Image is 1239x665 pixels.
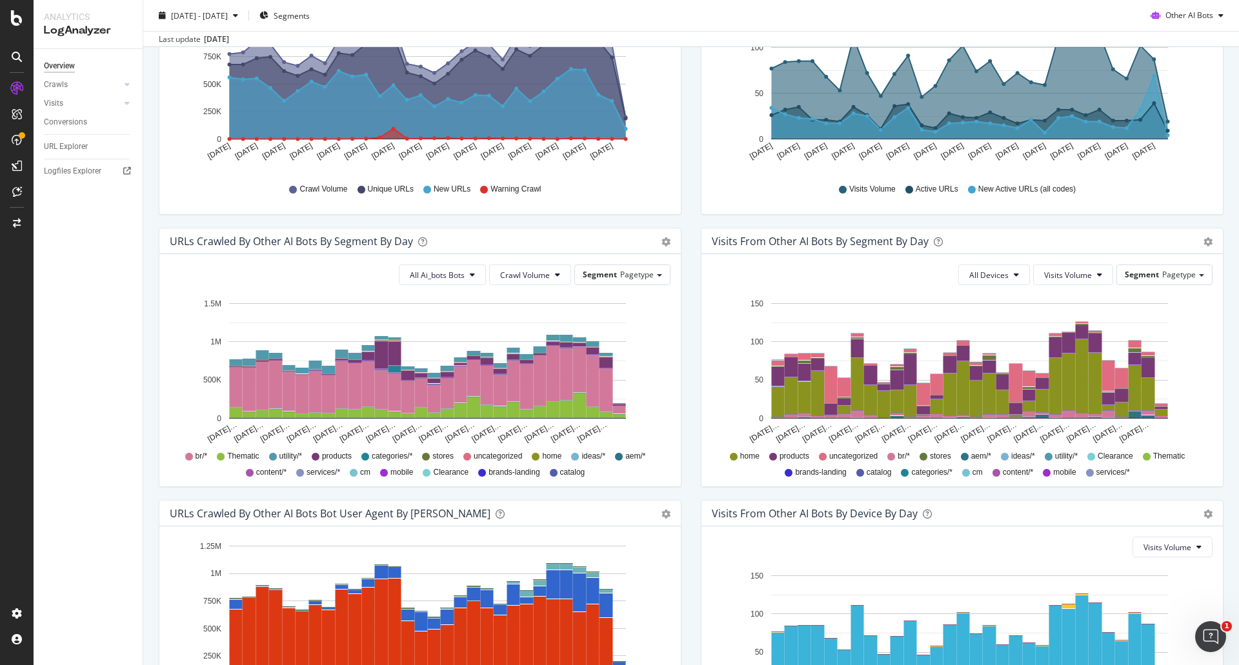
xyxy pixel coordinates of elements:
span: mobile [390,467,413,478]
text: [DATE] [288,141,314,161]
span: services/* [1096,467,1130,478]
text: 100 [750,43,763,52]
text: [DATE] [1131,141,1156,161]
text: 1.25M [200,542,221,551]
text: [DATE] [534,141,560,161]
div: [DATE] [204,34,229,45]
button: All Ai_bots Bots [399,264,486,285]
text: 250K [203,107,221,116]
span: services/* [307,467,340,478]
div: URLs Crawled by Other AI Bots By Segment By Day [170,235,413,248]
span: brands-landing [795,467,846,478]
text: 750K [203,52,221,61]
button: Visits Volume [1133,537,1213,557]
text: 0 [759,414,763,423]
span: Pagetype [620,269,654,280]
text: 0 [217,414,221,423]
span: categories/* [372,451,412,462]
text: [DATE] [830,141,856,161]
div: Conversions [44,115,87,129]
text: [DATE] [912,141,938,161]
text: [DATE] [1076,141,1102,161]
text: [DATE] [803,141,829,161]
div: gear [661,510,670,519]
span: cm [972,467,983,478]
text: 500K [203,624,221,633]
div: gear [661,237,670,246]
button: [DATE] - [DATE] [154,5,243,26]
span: brands-landing [489,467,539,478]
span: Segment [1125,269,1159,280]
span: home [740,451,760,462]
text: 1M [210,570,221,579]
a: Logfiles Explorer [44,164,134,178]
text: [DATE] [967,141,992,161]
span: home [542,451,561,462]
text: 50 [755,89,764,98]
span: [DATE] - [DATE] [171,10,228,21]
span: ideas/* [1011,451,1035,462]
a: Conversions [44,115,134,129]
text: [DATE] [479,141,505,161]
svg: A chart. [170,295,666,445]
span: cm [360,467,370,478]
text: 750K [203,597,221,606]
text: 0 [759,135,763,144]
span: Active URLs [916,184,958,195]
text: [DATE] [398,141,423,161]
button: Crawl Volume [489,264,571,285]
span: Crawl Volume [500,270,550,281]
text: [DATE] [1103,141,1129,161]
text: [DATE] [748,141,774,161]
span: Segments [274,10,310,21]
span: Crawl Volume [299,184,347,195]
div: Overview [44,59,75,73]
div: Analytics [44,10,132,23]
span: catalog [560,467,585,478]
span: Unique URLs [368,184,414,195]
span: Other AI Bots [1165,10,1213,21]
span: aem/* [625,451,645,462]
span: Thematic [1153,451,1185,462]
div: Visits [44,97,63,110]
div: gear [1204,237,1213,246]
text: [DATE] [561,141,587,161]
span: Clearance [433,467,468,478]
div: URLs Crawled by Other AI Bots bot User Agent By [PERSON_NAME] [170,507,490,520]
a: Crawls [44,78,121,92]
text: 50 [755,376,764,385]
span: products [322,451,352,462]
text: [DATE] [316,141,341,161]
text: [DATE] [940,141,965,161]
button: All Devices [958,264,1030,285]
div: Visits from Other AI Bots By Segment By Day [712,235,929,248]
div: gear [1204,510,1213,519]
span: All Ai_bots Bots [410,270,465,281]
text: [DATE] [885,141,911,161]
span: Visits Volume [849,184,896,195]
text: [DATE] [994,141,1020,161]
div: Visits From Other AI Bots By Device By Day [712,507,918,520]
text: [DATE] [507,141,532,161]
text: 1M [210,337,221,346]
div: URL Explorer [44,140,88,154]
span: Visits Volume [1044,270,1092,281]
span: stores [432,451,454,462]
span: Clearance [1098,451,1133,462]
span: All Devices [969,270,1009,281]
text: [DATE] [858,141,883,161]
span: 1 [1222,621,1232,631]
div: A chart. [712,295,1208,445]
span: mobile [1053,467,1076,478]
a: URL Explorer [44,140,134,154]
a: Visits [44,97,121,110]
span: catalog [867,467,892,478]
button: Visits Volume [1033,264,1113,285]
span: Pagetype [1162,269,1196,280]
span: utility/* [1055,451,1078,462]
text: [DATE] [776,141,801,161]
span: aem/* [971,451,991,462]
text: [DATE] [343,141,368,161]
span: New URLs [434,184,470,195]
